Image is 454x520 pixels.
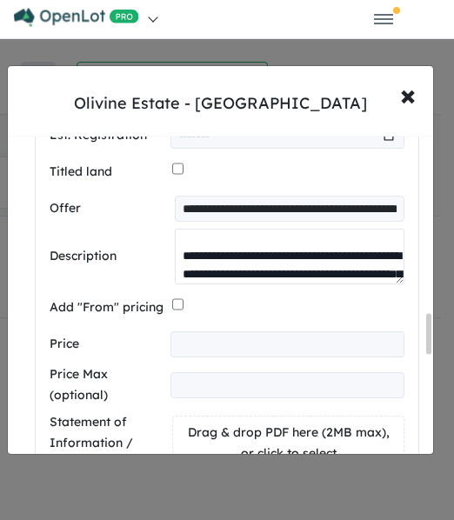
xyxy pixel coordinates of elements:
label: Description [50,246,168,267]
img: Openlot PRO Logo [14,8,139,27]
button: Toggle navigation [330,11,437,28]
label: Est. Registration [50,125,164,146]
div: Olivine Estate - [GEOGRAPHIC_DATA] [74,92,367,115]
label: Statement of Information / Price Guide [50,412,165,474]
span: Drag & drop PDF here (2MB max), or click to select [188,424,390,461]
label: Offer [50,198,168,219]
label: Price Max (optional) [50,364,164,406]
label: Titled land [50,162,165,183]
label: Add "From" pricing [50,297,165,318]
span: × [400,76,416,113]
label: Price [50,334,164,355]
